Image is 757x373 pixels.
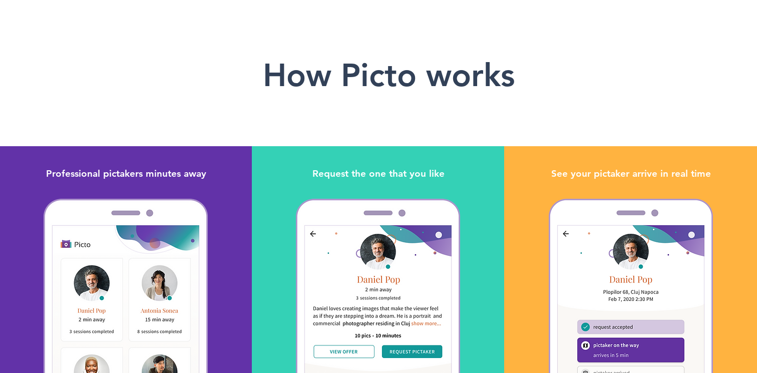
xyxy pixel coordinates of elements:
span: How Picto works [263,56,515,94]
span: Request the one that you like [312,168,445,179]
span: Professional pictakers minutes away [46,168,206,179]
iframe: Wix Chat [710,326,757,373]
span: See your pictaker arrive in real time [551,168,711,179]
